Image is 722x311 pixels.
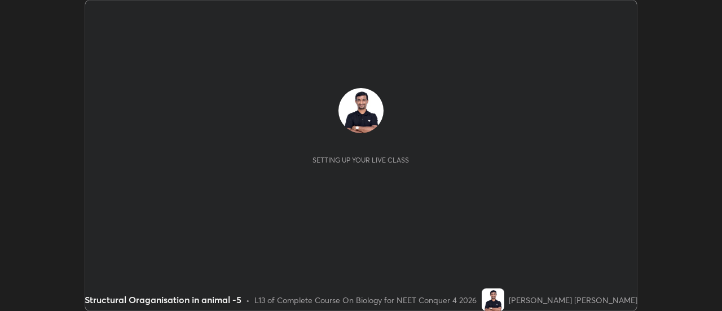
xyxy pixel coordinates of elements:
[85,293,241,306] div: Structural Oraganisation in animal -5
[254,294,477,306] div: L13 of Complete Course On Biology for NEET Conquer 4 2026
[246,294,250,306] div: •
[338,88,384,133] img: c9bf78d67bb745bc84438c2db92f5989.jpg
[482,288,504,311] img: c9bf78d67bb745bc84438c2db92f5989.jpg
[509,294,637,306] div: [PERSON_NAME] [PERSON_NAME]
[312,156,409,164] div: Setting up your live class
